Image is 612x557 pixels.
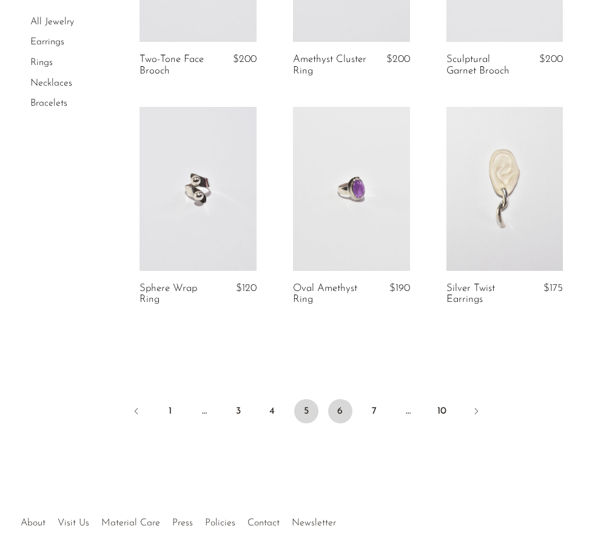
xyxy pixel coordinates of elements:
span: … [192,399,217,423]
a: Necklaces [30,78,72,88]
a: Next [464,399,488,426]
a: Sculptural Garnet Brooch [446,54,521,77]
a: Material Care [101,518,160,528]
span: $200 [539,54,563,64]
ul: Quick links [15,508,342,531]
a: Bracelets [30,98,67,108]
a: About [21,518,45,528]
span: 5 [294,399,318,423]
a: All Jewelry [30,17,74,27]
a: Earrings [30,38,64,47]
span: $190 [389,283,410,293]
a: Visit Us [58,518,89,528]
span: $175 [543,283,563,293]
a: Silver Twist Earrings [446,283,521,306]
span: $200 [233,54,257,64]
span: $120 [236,283,257,293]
a: Policies [205,518,235,528]
a: 4 [260,399,284,423]
a: Sphere Wrap Ring [140,283,214,306]
a: Two-Tone Face Brooch [140,54,214,77]
a: Newsletter [292,518,336,528]
a: Rings [30,58,53,67]
a: 3 [226,399,251,423]
a: 6 [328,399,352,423]
a: Amethyst Cluster Ring [293,54,368,77]
span: … [396,399,420,423]
span: $200 [386,54,410,64]
a: 7 [362,399,386,423]
a: Press [172,518,193,528]
a: Contact [247,518,280,528]
a: 10 [430,399,454,423]
a: 1 [158,399,183,423]
a: Oval Amethyst Ring [293,283,368,306]
a: Previous [124,399,149,426]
